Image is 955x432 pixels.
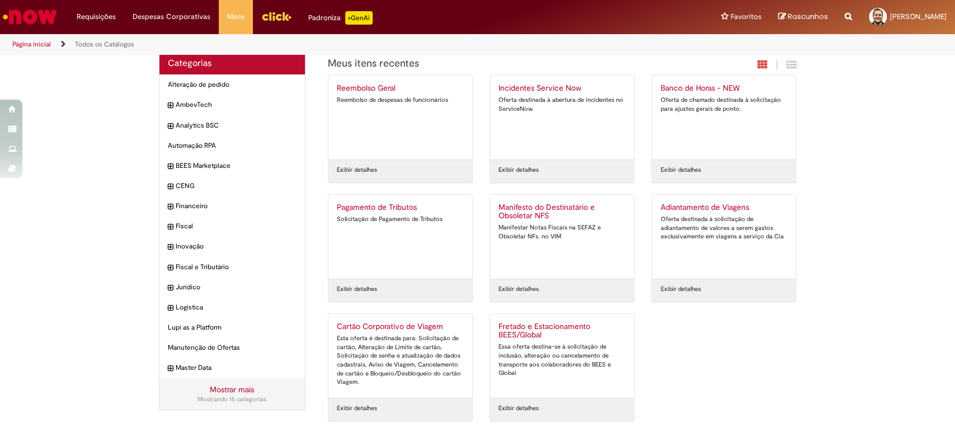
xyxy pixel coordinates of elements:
span: Jurídico [176,283,297,292]
div: Oferta destinada à solicitação de adiantamento de valores a serem gastos exclusivamente em viagen... [660,215,787,241]
a: Fretado e Estacionamento BEES/Global Essa oferta destina-se à solicitação de inclusão, alteração ... [490,314,634,398]
h2: Fretado e Estacionamento BEES/Global [498,322,625,340]
div: Oferta destinada à abertura de incidentes no ServiceNow. [498,96,625,113]
div: Manutenção de Ofertas [159,337,305,358]
span: Automação RPA [168,141,297,151]
a: Exibir detalhes [498,285,539,294]
h2: Cartão Corporativo de Viagem [337,322,464,331]
i: Exibição de grade [787,59,797,70]
a: Pagamento de Tributos Solicitação de Pagamento de Tributos [328,195,472,279]
span: Rascunhos [788,11,828,22]
div: Padroniza [308,11,373,25]
div: expandir categoria Financeiro Financeiro [159,196,305,217]
span: Financeiro [176,201,297,211]
span: Despesas Corporativas [133,11,210,22]
div: expandir categoria CENG CENG [159,176,305,196]
a: Todos os Catálogos [75,40,134,49]
i: expandir categoria AmbevTech [168,100,173,111]
h2: Categorias [168,59,297,69]
a: Cartão Corporativo de Viagem Esta oferta é destinada para: Solicitação de cartão, Alteração de Li... [328,314,472,398]
a: Página inicial [12,40,51,49]
h2: Manifesto do Destinatário e Obsoletar NFS [498,203,625,221]
span: More [227,11,244,22]
a: Mostrar mais [210,384,254,395]
a: Reembolso Geral Reembolso de despesas de funcionários [328,76,472,159]
div: expandir categoria AmbevTech AmbevTech [159,95,305,115]
span: AmbevTech [176,100,297,110]
span: Lupi as a Platform [168,323,297,332]
h1: {"description":"","title":"Meus itens recentes"} Categoria [328,58,675,69]
div: expandir categoria Analytics BSC Analytics BSC [159,115,305,136]
div: Essa oferta destina-se à solicitação de inclusão, alteração ou cancelamento de transporte aos col... [498,342,625,378]
div: Reembolso de despesas de funcionários [337,96,464,105]
div: Mostrando 15 categorias [168,395,297,404]
div: Lupi as a Platform [159,317,305,338]
span: Master Data [176,363,297,373]
h2: Pagamento de Tributos [337,203,464,212]
h2: Banco de Horas - NEW [660,84,787,93]
i: expandir categoria Analytics BSC [168,121,173,132]
a: Exibir detalhes [498,404,539,413]
i: expandir categoria Jurídico [168,283,173,294]
i: expandir categoria Master Data [168,363,173,374]
i: expandir categoria Logistica [168,303,173,314]
span: [PERSON_NAME] [890,12,947,21]
span: CENG [176,181,297,191]
div: expandir categoria Fiscal e Tributário Fiscal e Tributário [159,257,305,278]
span: Fiscal [176,222,297,231]
div: expandir categoria Jurídico Jurídico [159,277,305,298]
h2: Incidentes Service Now [498,84,625,93]
div: expandir categoria Fiscal Fiscal [159,216,305,237]
a: Exibir detalhes [337,285,377,294]
div: Oferta de chamado destinada à solicitação para ajustes gerais de ponto. [660,96,787,113]
a: Incidentes Service Now Oferta destinada à abertura de incidentes no ServiceNow. [490,76,634,159]
div: Manifestar Notas Fiscais na SEFAZ e Obsoletar NFs. no VIM [498,223,625,241]
i: Exibição em cartão [758,59,768,70]
div: expandir categoria Logistica Logistica [159,297,305,318]
a: Exibir detalhes [498,166,539,175]
i: expandir categoria BEES Marketplace [168,161,173,172]
ul: Trilhas de página [8,34,628,55]
span: Manutenção de Ofertas [168,343,297,353]
div: expandir categoria BEES Marketplace BEES Marketplace [159,156,305,176]
i: expandir categoria Financeiro [168,201,173,213]
a: Exibir detalhes [337,166,377,175]
i: expandir categoria Inovação [168,242,173,253]
a: Exibir detalhes [337,404,377,413]
img: ServiceNow [1,6,59,28]
ul: Categorias [159,74,305,378]
i: expandir categoria CENG [168,181,173,192]
div: Alteração de pedido [159,74,305,95]
p: +GenAi [345,11,373,25]
span: BEES Marketplace [176,161,297,171]
div: Esta oferta é destinada para: Solicitação de cartão, Alteração de Limite de cartão, Solicitação d... [337,334,464,387]
i: expandir categoria Fiscal [168,222,173,233]
span: Alteração de pedido [168,80,297,90]
span: Requisições [77,11,116,22]
div: expandir categoria Master Data Master Data [159,358,305,378]
a: Exibir detalhes [660,166,700,175]
span: Analytics BSC [176,121,297,130]
a: Rascunhos [778,12,828,22]
a: Adiantamento de Viagens Oferta destinada à solicitação de adiantamento de valores a serem gastos ... [652,195,796,279]
div: Solicitação de Pagamento de Tributos [337,215,464,224]
i: expandir categoria Fiscal e Tributário [168,262,173,274]
span: Favoritos [731,11,761,22]
div: Automação RPA [159,135,305,156]
a: Banco de Horas - NEW Oferta de chamado destinada à solicitação para ajustes gerais de ponto. [652,76,796,159]
h2: Adiantamento de Viagens [660,203,787,212]
a: Manifesto do Destinatário e Obsoletar NFS Manifestar Notas Fiscais na SEFAZ e Obsoletar NFs. no VIM [490,195,634,279]
img: click_logo_yellow_360x200.png [261,8,291,25]
span: Inovação [176,242,297,251]
span: Fiscal e Tributário [176,262,297,272]
div: expandir categoria Inovação Inovação [159,236,305,257]
span: Logistica [176,303,297,312]
span: | [776,59,778,72]
a: Exibir detalhes [660,285,700,294]
h2: Reembolso Geral [337,84,464,93]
